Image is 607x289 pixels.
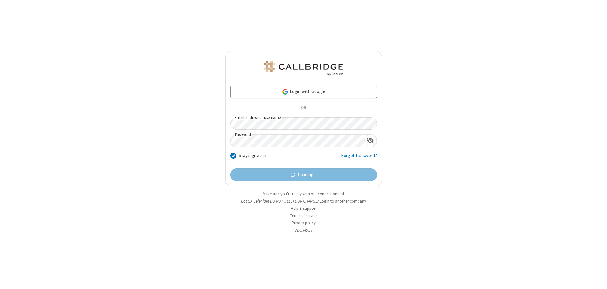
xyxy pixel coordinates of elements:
div: Show password [364,135,377,146]
a: Help & support [291,206,316,211]
a: Privacy policy [292,220,316,226]
img: google-icon.png [282,88,289,95]
input: Email address or username [230,117,377,130]
a: Login with Google [230,86,377,98]
img: QA Selenium DO NOT DELETE OR CHANGE [262,61,345,76]
a: Terms of service [290,213,317,218]
span: OR [298,103,309,112]
button: Login to another company [320,198,366,204]
label: Stay signed in [239,152,266,159]
a: Forgot Password? [341,152,377,164]
li: v2.6.349.17 [225,227,382,233]
span: Loading... [298,171,316,179]
button: Loading... [230,168,377,181]
input: Password [231,135,364,147]
a: Make sure you're ready with our connection test [263,191,344,197]
li: Not QA Selenium DO NOT DELETE OR CHANGE? [225,198,382,204]
iframe: Chat [591,273,602,285]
